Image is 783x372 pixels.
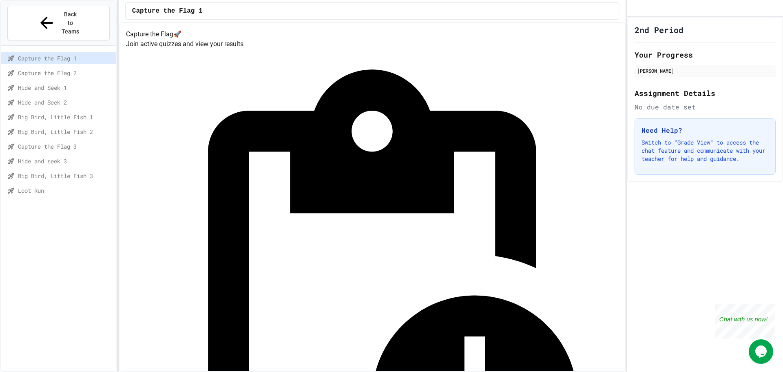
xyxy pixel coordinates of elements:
span: Big Bird, Little Fish 2 [18,127,113,136]
span: Capture the Flag 3 [18,142,113,151]
span: Hide and Seek 1 [18,83,113,92]
span: Capture the Flag 1 [18,54,113,62]
h3: Need Help? [641,125,769,135]
span: Hide and seek 3 [18,157,113,165]
h4: Capture the Flag 🚀 [126,29,618,39]
iframe: chat widget [715,304,775,339]
span: Big Bird, Little Fish 1 [18,113,113,121]
span: Capture the Flag 2 [18,69,113,77]
div: [PERSON_NAME] [637,67,773,74]
p: Switch to "Grade View" to access the chat feature and communicate with your teacher for help and ... [641,138,769,163]
div: No due date set [635,102,776,112]
h1: 2nd Period [635,24,683,36]
iframe: chat widget [749,339,775,364]
button: Back to Teams [7,6,110,40]
span: Hide and Seek 2 [18,98,113,107]
p: Join active quizzes and view your results [126,39,618,49]
span: Capture the Flag 1 [132,6,203,16]
span: Big Bird, Little Fish 3 [18,172,113,180]
h2: Your Progress [635,49,776,60]
h2: Assignment Details [635,87,776,99]
span: Back to Teams [61,10,80,36]
span: Loot Run [18,186,113,195]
